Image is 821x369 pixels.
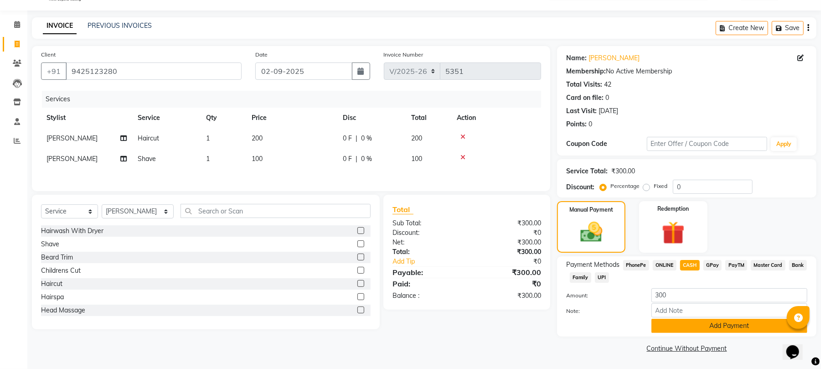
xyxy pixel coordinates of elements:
[566,93,604,103] div: Card on file:
[647,137,767,151] input: Enter Offer / Coupon Code
[41,292,64,302] div: Hairspa
[41,266,81,275] div: Childrens Cut
[703,260,722,270] span: GPay
[566,139,646,149] div: Coupon Code
[610,182,640,190] label: Percentage
[356,134,357,143] span: |
[66,62,242,80] input: Search by Name/Mobile/Email/Code
[599,106,618,116] div: [DATE]
[655,218,692,247] img: _gift.svg
[386,267,467,278] div: Payable:
[41,306,85,315] div: Head Massage
[467,267,548,278] div: ₹300.00
[569,206,613,214] label: Manual Payment
[467,238,548,247] div: ₹300.00
[386,228,467,238] div: Discount:
[680,260,700,270] span: CASH
[392,205,413,214] span: Total
[206,155,210,163] span: 1
[589,120,592,129] div: 0
[132,108,201,128] th: Service
[41,226,103,236] div: Hairwash With Dryer
[41,279,62,289] div: Haircut
[605,93,609,103] div: 0
[467,228,548,238] div: ₹0
[356,154,357,164] span: |
[654,182,667,190] label: Fixed
[41,108,132,128] th: Stylist
[783,333,812,360] iframe: chat widget
[138,155,156,163] span: Shave
[566,260,620,270] span: Payment Methods
[467,278,548,289] div: ₹0
[559,307,644,315] label: Note:
[566,67,807,76] div: No Active Membership
[573,219,609,245] img: _cash.svg
[480,257,548,266] div: ₹0
[559,291,644,300] label: Amount:
[252,155,263,163] span: 100
[651,303,807,317] input: Add Note
[246,108,337,128] th: Price
[604,80,611,89] div: 42
[411,134,422,142] span: 200
[386,238,467,247] div: Net:
[361,154,372,164] span: 0 %
[181,204,371,218] input: Search or Scan
[467,291,548,301] div: ₹300.00
[46,155,98,163] span: [PERSON_NAME]
[337,108,406,128] th: Disc
[252,134,263,142] span: 200
[716,21,768,35] button: Create New
[467,247,548,257] div: ₹300.00
[559,344,815,353] a: Continue Without Payment
[138,134,159,142] span: Haircut
[41,62,67,80] button: +91
[255,51,268,59] label: Date
[566,80,602,89] div: Total Visits:
[751,260,785,270] span: Master Card
[725,260,747,270] span: PayTM
[386,218,467,228] div: Sub Total:
[566,120,587,129] div: Points:
[384,51,423,59] label: Invoice Number
[566,53,587,63] div: Name:
[41,253,73,262] div: Beard Trim
[566,166,608,176] div: Service Total:
[566,182,594,192] div: Discount:
[406,108,451,128] th: Total
[789,260,807,270] span: Bank
[772,21,804,35] button: Save
[206,134,210,142] span: 1
[467,218,548,228] div: ₹300.00
[386,291,467,301] div: Balance :
[41,239,59,249] div: Shave
[623,260,649,270] span: PhonePe
[651,288,807,302] input: Amount
[88,21,152,30] a: PREVIOUS INVOICES
[411,155,422,163] span: 100
[201,108,246,128] th: Qty
[589,53,640,63] a: [PERSON_NAME]
[595,272,609,283] span: UPI
[361,134,372,143] span: 0 %
[386,257,480,266] a: Add Tip
[651,319,807,333] button: Add Payment
[451,108,541,128] th: Action
[386,278,467,289] div: Paid:
[653,260,676,270] span: ONLINE
[771,137,797,151] button: Apply
[42,91,548,108] div: Services
[657,205,689,213] label: Redemption
[343,154,352,164] span: 0 F
[43,18,77,34] a: INVOICE
[570,272,591,283] span: Family
[611,166,635,176] div: ₹300.00
[41,51,56,59] label: Client
[386,247,467,257] div: Total:
[566,67,606,76] div: Membership:
[46,134,98,142] span: [PERSON_NAME]
[566,106,597,116] div: Last Visit:
[343,134,352,143] span: 0 F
